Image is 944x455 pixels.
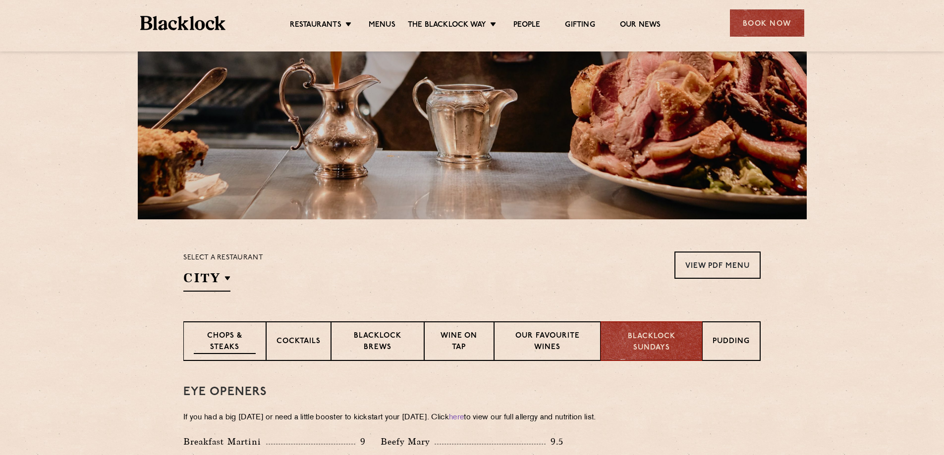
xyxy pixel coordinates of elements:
[183,269,230,292] h2: City
[611,331,692,354] p: Blacklock Sundays
[449,414,464,421] a: here
[290,20,341,31] a: Restaurants
[435,331,483,354] p: Wine on Tap
[194,331,256,354] p: Chops & Steaks
[730,9,804,37] div: Book Now
[513,20,540,31] a: People
[183,386,761,399] h3: Eye openers
[504,331,591,354] p: Our favourite wines
[140,16,226,30] img: BL_Textured_Logo-footer-cropped.svg
[183,252,263,264] p: Select a restaurant
[277,336,321,349] p: Cocktails
[183,435,266,449] p: Breakfast Martini
[355,435,366,448] p: 9
[674,252,761,279] a: View PDF Menu
[381,435,435,449] p: Beefy Mary
[713,336,750,349] p: Pudding
[565,20,595,31] a: Gifting
[620,20,661,31] a: Our News
[546,435,563,448] p: 9.5
[408,20,486,31] a: The Blacklock Way
[341,331,414,354] p: Blacklock Brews
[183,411,761,425] p: If you had a big [DATE] or need a little booster to kickstart your [DATE]. Click to view our full...
[369,20,395,31] a: Menus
